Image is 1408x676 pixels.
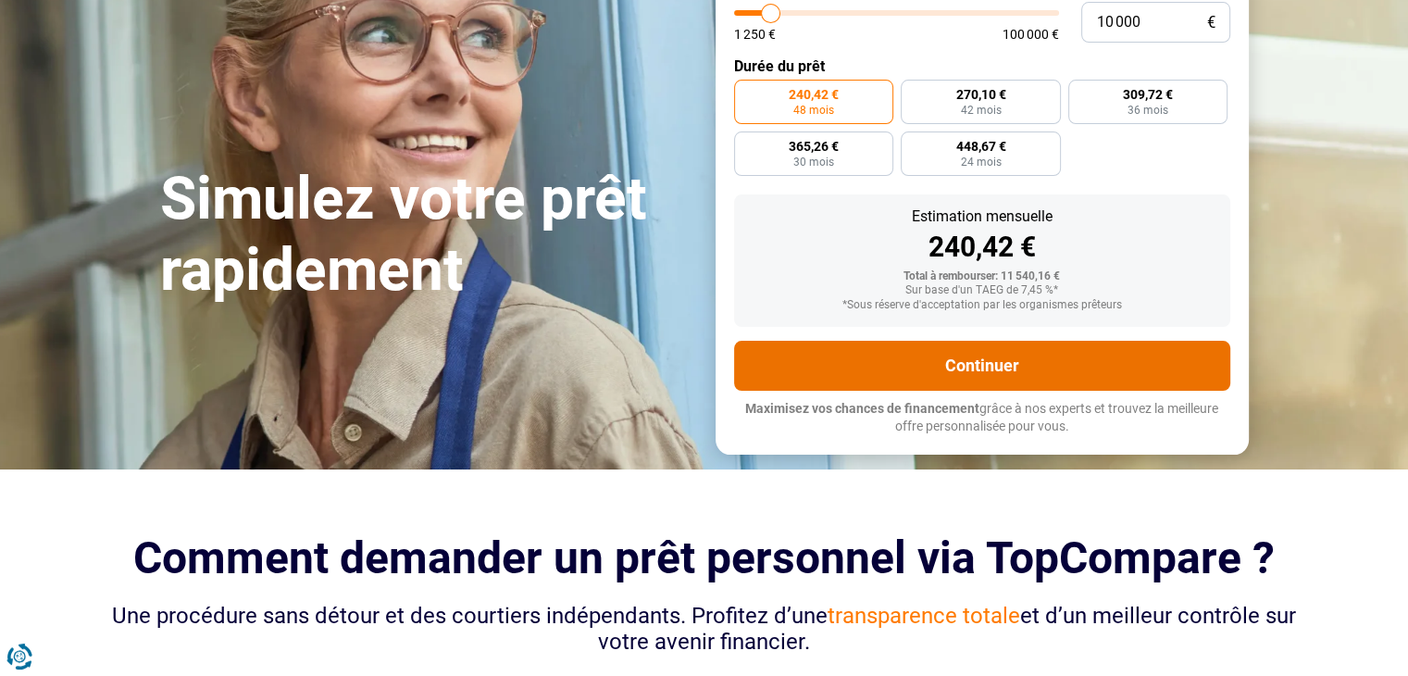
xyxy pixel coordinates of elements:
[160,164,693,307] h1: Simulez votre prêt rapidement
[1123,88,1173,101] span: 309,72 €
[828,603,1020,629] span: transparence totale
[734,57,1230,75] label: Durée du prêt
[749,209,1215,224] div: Estimation mensuelle
[734,400,1230,436] p: grâce à nos experts et trouvez la meilleure offre personnalisée pour vous.
[1128,105,1168,116] span: 36 mois
[749,284,1215,297] div: Sur base d'un TAEG de 7,45 %*
[955,88,1005,101] span: 270,10 €
[793,105,834,116] span: 48 mois
[789,140,839,153] span: 365,26 €
[793,156,834,168] span: 30 mois
[105,532,1304,583] h2: Comment demander un prêt personnel via TopCompare ?
[749,233,1215,261] div: 240,42 €
[105,603,1304,657] div: Une procédure sans détour et des courtiers indépendants. Profitez d’une et d’un meilleur contrôle...
[734,28,776,41] span: 1 250 €
[960,105,1001,116] span: 42 mois
[1207,15,1215,31] span: €
[745,401,979,416] span: Maximisez vos chances de financement
[734,341,1230,391] button: Continuer
[789,88,839,101] span: 240,42 €
[1003,28,1059,41] span: 100 000 €
[749,270,1215,283] div: Total à rembourser: 11 540,16 €
[749,299,1215,312] div: *Sous réserve d'acceptation par les organismes prêteurs
[960,156,1001,168] span: 24 mois
[955,140,1005,153] span: 448,67 €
